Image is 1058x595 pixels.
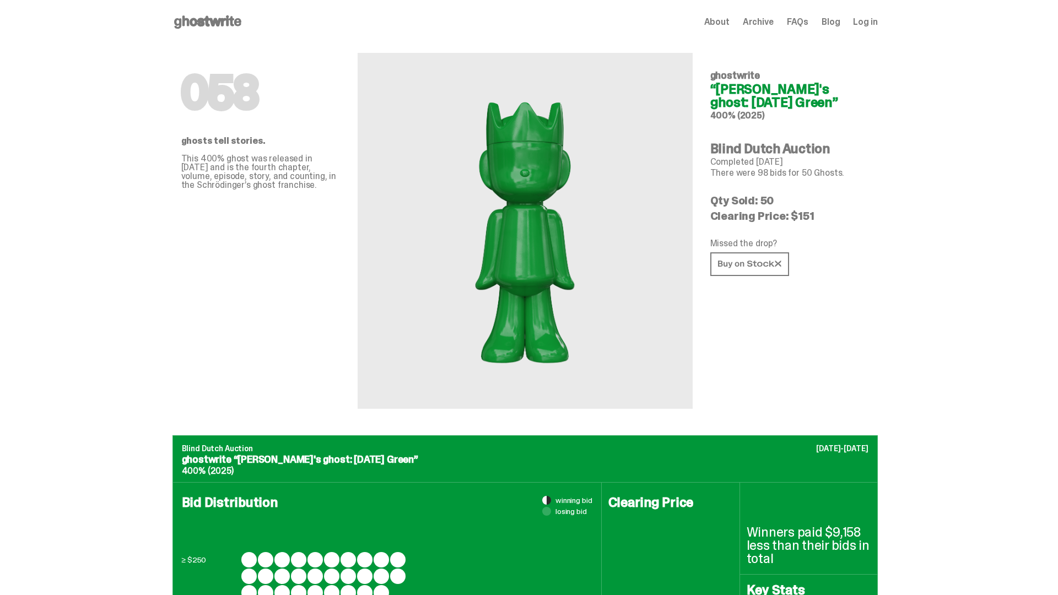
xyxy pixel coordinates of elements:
h4: “[PERSON_NAME]'s ghost: [DATE] Green” [710,83,869,109]
span: winning bid [555,496,592,504]
p: ghostwrite “[PERSON_NAME]'s ghost: [DATE] Green” [182,455,868,464]
p: Clearing Price: $151 [710,210,869,221]
p: Qty Sold: 50 [710,195,869,206]
span: 400% (2025) [710,110,765,121]
p: [DATE]-[DATE] [816,445,868,452]
a: Blog [822,18,840,26]
span: losing bid [555,507,587,515]
p: Missed the drop? [710,239,869,248]
h4: Clearing Price [608,496,733,509]
p: There were 98 bids for 50 Ghosts. [710,169,869,177]
p: ghosts tell stories. [181,137,340,145]
h4: Blind Dutch Auction [710,142,869,155]
h1: 058 [181,71,340,115]
h4: Bid Distribution [182,496,592,544]
a: Archive [743,18,774,26]
span: 400% (2025) [182,465,234,477]
p: Winners paid $9,158 less than their bids in total [747,526,871,565]
a: FAQs [787,18,808,26]
p: Blind Dutch Auction [182,445,868,452]
p: This 400% ghost was released in [DATE] and is the fourth chapter, volume, episode, story, and cou... [181,154,340,190]
img: ghostwrite&ldquo;Schrödinger's ghost: Sunday Green&rdquo; [404,79,646,382]
a: About [704,18,730,26]
span: ghostwrite [710,69,760,82]
p: Completed [DATE] [710,158,869,166]
a: Log in [853,18,877,26]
